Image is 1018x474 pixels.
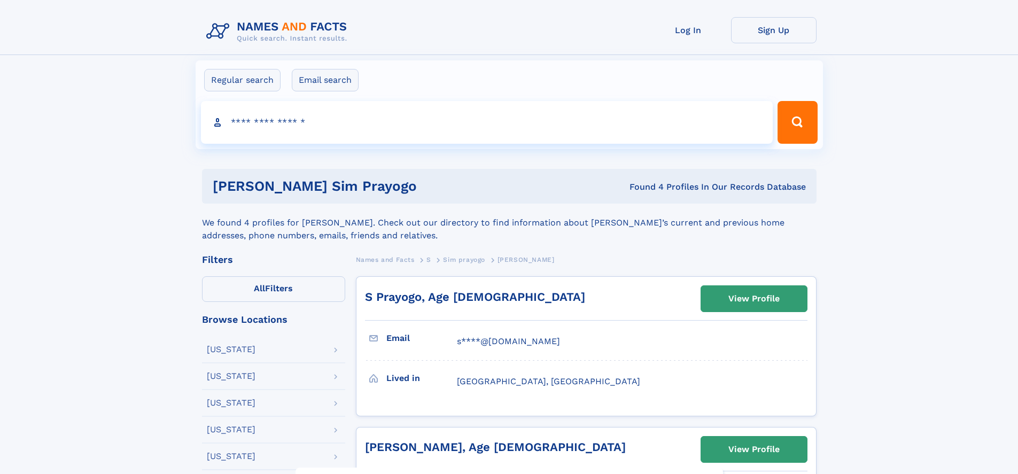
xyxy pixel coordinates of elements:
[731,17,817,43] a: Sign Up
[202,204,817,242] div: We found 4 profiles for [PERSON_NAME]. Check out our directory to find information about [PERSON_...
[728,286,780,311] div: View Profile
[457,376,640,386] span: [GEOGRAPHIC_DATA], [GEOGRAPHIC_DATA]
[701,286,807,312] a: View Profile
[386,369,457,387] h3: Lived in
[207,372,255,380] div: [US_STATE]
[207,425,255,434] div: [US_STATE]
[426,256,431,263] span: S
[386,329,457,347] h3: Email
[202,315,345,324] div: Browse Locations
[213,180,523,193] h1: [PERSON_NAME] sim prayogo
[292,69,359,91] label: Email search
[202,17,356,46] img: Logo Names and Facts
[365,440,626,454] a: [PERSON_NAME], Age [DEMOGRAPHIC_DATA]
[202,255,345,265] div: Filters
[728,437,780,462] div: View Profile
[498,256,555,263] span: [PERSON_NAME]
[207,345,255,354] div: [US_STATE]
[254,283,265,293] span: All
[426,253,431,266] a: S
[443,256,485,263] span: Sim prayogo
[365,290,585,304] a: S Prayogo, Age [DEMOGRAPHIC_DATA]
[207,399,255,407] div: [US_STATE]
[646,17,731,43] a: Log In
[202,276,345,302] label: Filters
[443,253,485,266] a: Sim prayogo
[207,452,255,461] div: [US_STATE]
[701,437,807,462] a: View Profile
[356,253,415,266] a: Names and Facts
[523,181,806,193] div: Found 4 Profiles In Our Records Database
[778,101,817,144] button: Search Button
[201,101,773,144] input: search input
[204,69,281,91] label: Regular search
